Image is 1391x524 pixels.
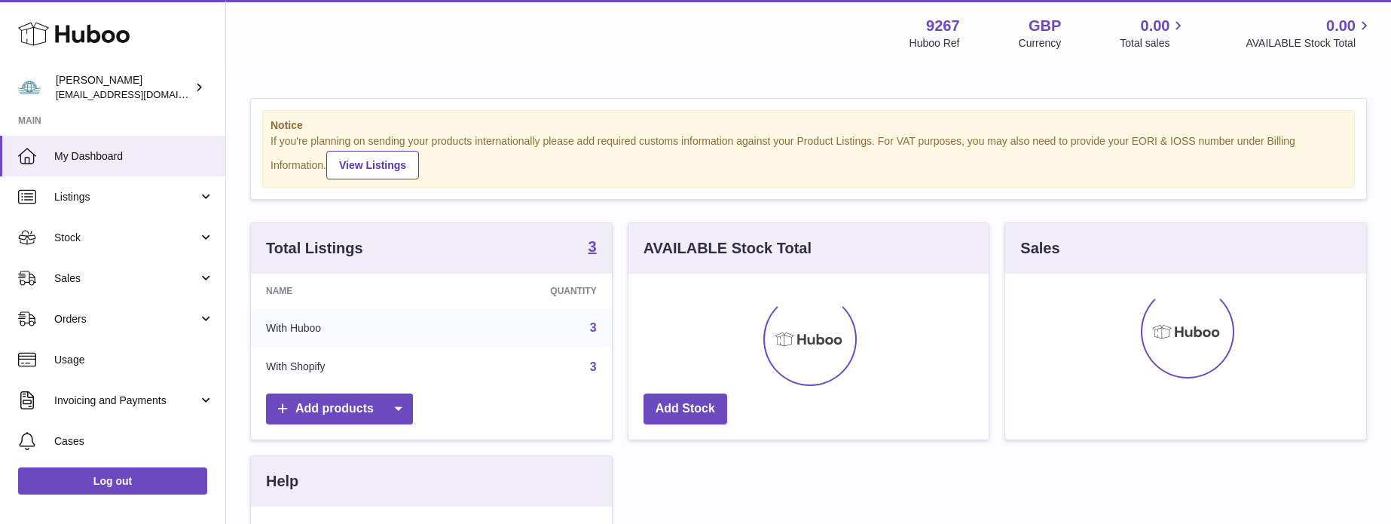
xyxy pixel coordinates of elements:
[271,134,1347,179] div: If you're planning on sending your products internationally please add required customs informati...
[1020,238,1059,259] h3: Sales
[251,308,445,348] td: With Huboo
[266,238,363,259] h3: Total Listings
[54,271,198,286] span: Sales
[588,239,597,254] strong: 3
[54,190,198,204] span: Listings
[18,467,207,495] a: Log out
[54,149,214,164] span: My Dashboard
[644,394,727,424] a: Add Stock
[251,274,445,308] th: Name
[18,76,41,99] img: luke@impactbooks.co
[54,312,198,326] span: Orders
[1120,16,1187,51] a: 0.00 Total sales
[54,231,198,245] span: Stock
[1246,36,1373,51] span: AVAILABLE Stock Total
[1326,16,1356,36] span: 0.00
[1141,16,1170,36] span: 0.00
[54,353,214,367] span: Usage
[590,360,597,373] a: 3
[54,434,214,449] span: Cases
[590,321,597,334] a: 3
[271,118,1347,133] strong: Notice
[266,394,413,424] a: Add products
[56,73,191,102] div: [PERSON_NAME]
[445,274,612,308] th: Quantity
[56,88,222,100] span: [EMAIL_ADDRESS][DOMAIN_NAME]
[1246,16,1373,51] a: 0.00 AVAILABLE Stock Total
[926,16,960,36] strong: 9267
[251,348,445,387] td: With Shopify
[1029,16,1061,36] strong: GBP
[54,394,198,408] span: Invoicing and Payments
[266,471,298,492] h3: Help
[1019,36,1062,51] div: Currency
[909,36,960,51] div: Huboo Ref
[588,239,597,257] a: 3
[644,238,812,259] h3: AVAILABLE Stock Total
[326,151,419,179] a: View Listings
[1120,36,1187,51] span: Total sales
